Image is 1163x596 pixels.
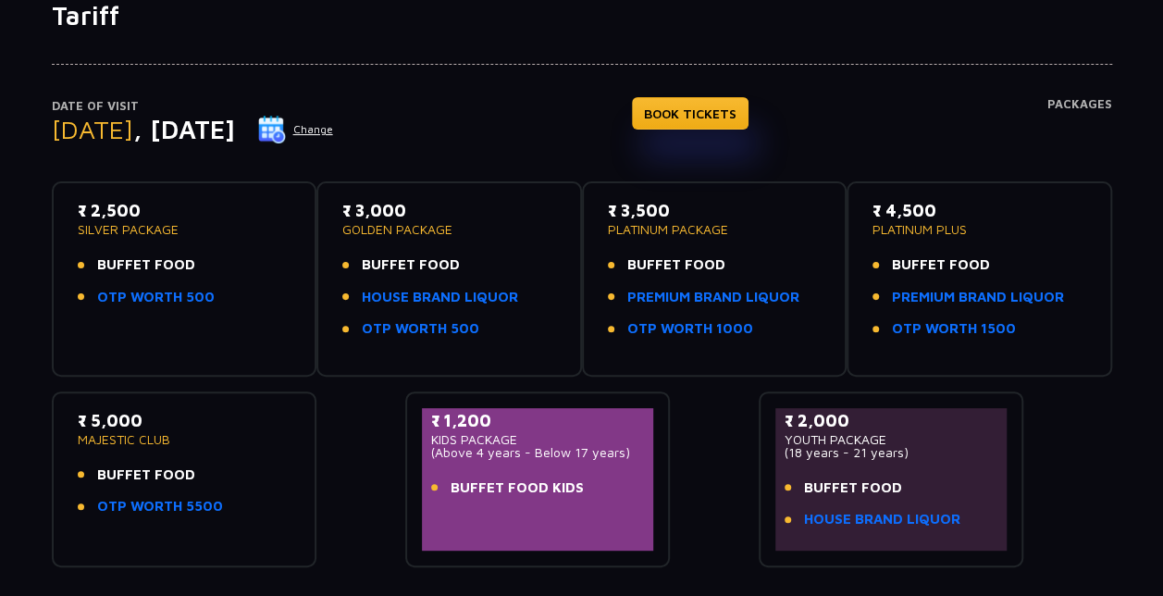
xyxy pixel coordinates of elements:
[97,496,223,517] a: OTP WORTH 5500
[431,408,645,433] p: ₹ 1,200
[608,198,822,223] p: ₹ 3,500
[97,287,215,308] a: OTP WORTH 500
[431,446,645,459] p: (Above 4 years - Below 17 years)
[362,318,479,340] a: OTP WORTH 500
[78,223,291,236] p: SILVER PACKAGE
[892,287,1064,308] a: PREMIUM BRAND LIQUOR
[785,433,998,446] p: YOUTH PACKAGE
[431,433,645,446] p: KIDS PACKAGE
[632,97,749,130] a: BOOK TICKETS
[342,198,556,223] p: ₹ 3,000
[1047,97,1112,164] h4: Packages
[804,478,902,499] span: BUFFET FOOD
[872,223,1086,236] p: PLATINUM PLUS
[451,478,584,499] span: BUFFET FOOD KIDS
[627,318,753,340] a: OTP WORTH 1000
[785,408,998,433] p: ₹ 2,000
[133,114,235,144] span: , [DATE]
[892,318,1016,340] a: OTP WORTH 1500
[627,287,799,308] a: PREMIUM BRAND LIQUOR
[257,115,334,144] button: Change
[97,465,195,486] span: BUFFET FOOD
[627,255,725,276] span: BUFFET FOOD
[78,198,291,223] p: ₹ 2,500
[892,255,990,276] span: BUFFET FOOD
[52,97,334,116] p: Date of Visit
[78,433,291,446] p: MAJESTIC CLUB
[804,509,960,530] a: HOUSE BRAND LIQUOR
[97,255,195,276] span: BUFFET FOOD
[342,223,556,236] p: GOLDEN PACKAGE
[362,287,518,308] a: HOUSE BRAND LIQUOR
[362,255,460,276] span: BUFFET FOOD
[785,446,998,459] p: (18 years - 21 years)
[52,114,133,144] span: [DATE]
[872,198,1086,223] p: ₹ 4,500
[608,223,822,236] p: PLATINUM PACKAGE
[78,408,291,433] p: ₹ 5,000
